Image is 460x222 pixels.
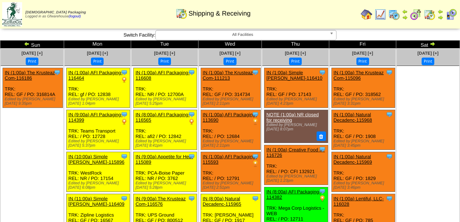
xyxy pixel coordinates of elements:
[69,14,81,18] a: (logout)
[319,146,326,153] img: Tooltip
[252,111,259,118] img: Tooltip
[201,110,261,150] div: TRK: REL: / PO: 12684
[396,41,460,49] td: Sat
[135,181,197,190] div: Edited by [PERSON_NAME] [DATE] 5:28pm
[266,112,319,123] a: NOTE (1:00a) NR closed for receiving
[266,174,327,183] div: Edited by [PERSON_NAME] [DATE] 1:23pm
[158,58,171,65] button: Print
[334,70,384,81] a: IN (1:00a) The Krusteaz Com-115096
[121,76,128,83] img: PO
[334,139,395,148] div: Edited by [PERSON_NAME] [DATE] 3:45pm
[121,118,128,125] img: PO
[317,131,326,141] button: Delete Note
[0,41,64,49] td: Sun
[266,97,327,106] div: Edited by [PERSON_NAME] [DATE] 4:23pm
[334,196,384,207] a: IN (1:00a) Lentiful, LLC-116028
[5,70,55,81] a: IN (1:00a) The Krusteaz Com-116186
[121,195,128,202] img: Tooltip
[131,41,198,49] td: Tue
[375,9,386,20] img: line_graph.gif
[386,111,393,118] img: Tooltip
[135,97,197,106] div: Edited by [PERSON_NAME] [DATE] 5:25pm
[66,152,130,192] div: TRK: WestRock REL: NR / PO: 17154
[134,110,197,150] div: TRK: REL: afi2 / PO: 12842
[264,145,328,185] div: TRK: REL: / PO: CFI 132921
[361,9,372,20] img: home.gif
[331,68,395,108] div: TRK: REL: GF / PO: 318562
[203,70,253,81] a: IN (1:00a) The Krusteaz Com-111213
[68,97,130,106] div: Edited by [PERSON_NAME] [DATE] 1:04pm
[386,195,393,202] img: Tooltip
[176,8,187,19] img: calendarinout.gif
[68,154,125,165] a: IN (10:00a) Simple [PERSON_NAME]-115896
[331,152,395,192] div: TRK: REL: GF / PO: 1829
[219,51,241,56] a: [DATE] [+]
[438,9,443,14] img: arrowleft.gif
[331,110,395,150] div: TRK: REL: GF / PO: 1908
[319,195,326,202] img: PO
[418,51,439,56] a: [DATE] [+]
[402,9,408,14] img: arrowleft.gif
[188,153,195,160] img: Tooltip
[386,69,393,76] img: Tooltip
[334,97,395,106] div: Edited by [PERSON_NAME] [DATE] 3:31pm
[68,139,130,148] div: Edited by [PERSON_NAME] [DATE] 5:37pm
[135,154,193,165] a: IN (9:00a) Appetite for Hea-115089
[203,181,261,190] div: Edited by [PERSON_NAME] [DATE] 2:51pm
[285,51,306,56] a: [DATE] [+]
[252,160,259,167] img: PO
[446,9,457,20] img: calendarcustomer.gif
[289,58,302,65] button: Print
[223,58,236,65] button: Print
[26,58,38,65] button: Print
[266,189,321,200] a: IN (8:00a) AFI Packaging-114382
[252,118,259,125] img: PO
[87,51,108,56] a: [DATE] [+]
[438,14,443,20] img: arrowright.gif
[188,111,195,118] img: Tooltip
[352,51,373,56] a: [DATE] [+]
[154,51,175,56] a: [DATE] [+]
[388,9,400,20] img: calendarprod.gif
[266,123,325,131] div: Edited by [PERSON_NAME] [DATE] 8:07pm
[410,9,422,20] img: calendarblend.gif
[159,30,327,39] span: All Facilities
[25,11,86,18] span: Logged in as Gfwarehouse
[121,153,128,160] img: Tooltip
[356,58,369,65] button: Print
[134,152,197,192] div: TRK: PCA-Boise Paper REL: NR / PO: 3762
[329,41,396,49] td: Fri
[121,69,128,76] img: Tooltip
[5,97,63,106] div: Edited by [PERSON_NAME] [DATE] 9:35pm
[203,97,261,106] div: Edited by [PERSON_NAME] [DATE] 2:11pm
[203,139,261,148] div: Edited by [PERSON_NAME] [DATE] 2:11pm
[252,153,259,160] img: Tooltip
[201,68,261,108] div: TRK: REL: GF / PO: 314734
[54,69,61,76] img: Tooltip
[334,154,372,165] a: IN (1:00a) Natural Decadenc-115969
[252,69,259,76] img: Tooltip
[319,188,326,195] img: Tooltip
[91,58,104,65] button: Print
[334,181,395,190] div: Edited by [PERSON_NAME] [DATE] 3:46pm
[203,112,257,123] a: IN (1:00a) AFI Packaging-113690
[3,68,63,108] div: TRK: REL: GF / PO: 316814A
[319,69,326,76] img: Tooltip
[203,196,241,207] a: IN (8:00a) Natural Decadenc-115965
[430,41,435,47] img: arrowright.gif
[21,51,42,56] a: [DATE] [+]
[189,10,251,17] span: Shipping & Receiving
[135,196,186,207] a: IN (9:00a) The Krusteaz Com-116576
[66,110,130,150] div: TRK: Teams Transport REL: / PO: 12728
[266,70,322,81] a: IN (1:00a) Simple [PERSON_NAME]-116410
[188,69,195,76] img: Tooltip
[66,68,130,108] div: TRK: REL: gf / PO: 12838
[24,41,30,47] img: arrowleft.gif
